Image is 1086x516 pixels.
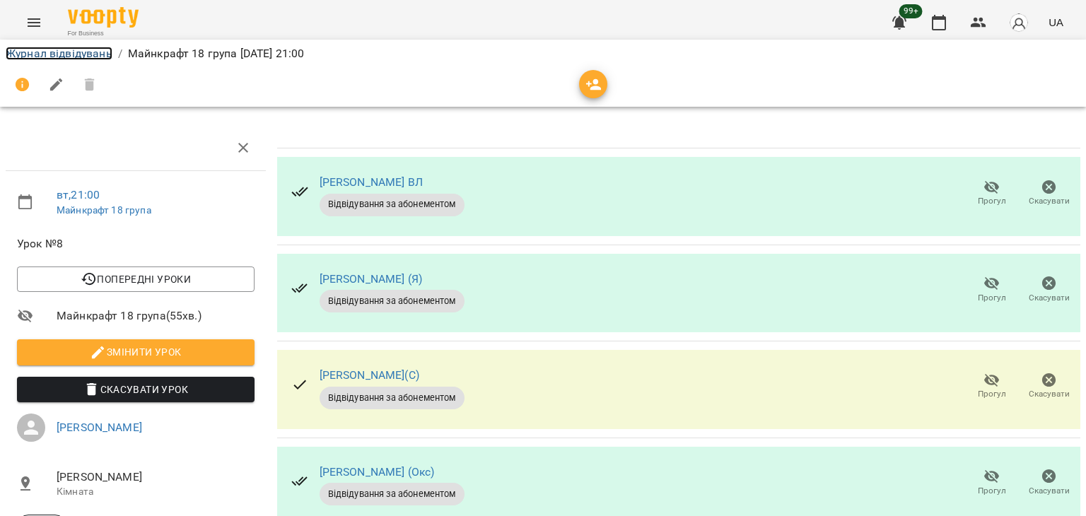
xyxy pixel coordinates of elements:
span: Скасувати [1029,195,1070,207]
button: Прогул [963,464,1020,503]
span: Прогул [978,485,1006,497]
span: Скасувати [1029,388,1070,400]
a: [PERSON_NAME] (Я) [320,272,423,286]
a: [PERSON_NAME] ВЛ [320,175,423,189]
span: Скасувати [1029,485,1070,497]
span: Відвідування за абонементом [320,392,465,404]
span: Прогул [978,388,1006,400]
button: Прогул [963,367,1020,406]
a: [PERSON_NAME] (Окс) [320,465,435,479]
button: Скасувати [1020,270,1078,310]
span: Скасувати [1029,292,1070,304]
span: Попередні уроки [28,271,243,288]
a: Журнал відвідувань [6,47,112,60]
a: вт , 21:00 [57,188,100,201]
span: [PERSON_NAME] [57,469,255,486]
button: Скасувати [1020,464,1078,503]
button: Прогул [963,270,1020,310]
span: Прогул [978,292,1006,304]
span: 99+ [899,4,923,18]
span: UA [1049,15,1063,30]
span: Змінити урок [28,344,243,360]
button: UA [1043,9,1069,35]
span: Відвідування за абонементом [320,488,465,500]
li: / [118,45,122,62]
button: Попередні уроки [17,266,255,292]
img: Voopty Logo [68,7,139,28]
a: [PERSON_NAME] [57,421,142,434]
span: Відвідування за абонементом [320,295,465,307]
nav: breadcrumb [6,45,1080,62]
p: Кімната [57,485,255,499]
span: Урок №8 [17,235,255,252]
span: Майнкрафт 18 група ( 55 хв. ) [57,307,255,324]
p: Майнкрафт 18 група [DATE] 21:00 [128,45,305,62]
img: avatar_s.png [1009,13,1029,33]
button: Скасувати Урок [17,377,255,402]
button: Скасувати [1020,367,1078,406]
span: Відвідування за абонементом [320,198,465,211]
button: Змінити урок [17,339,255,365]
span: For Business [68,29,139,38]
span: Прогул [978,195,1006,207]
button: Прогул [963,174,1020,213]
button: Скасувати [1020,174,1078,213]
a: [PERSON_NAME](С) [320,368,419,382]
button: Menu [17,6,51,40]
a: Майнкрафт 18 група [57,204,151,216]
span: Скасувати Урок [28,381,243,398]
